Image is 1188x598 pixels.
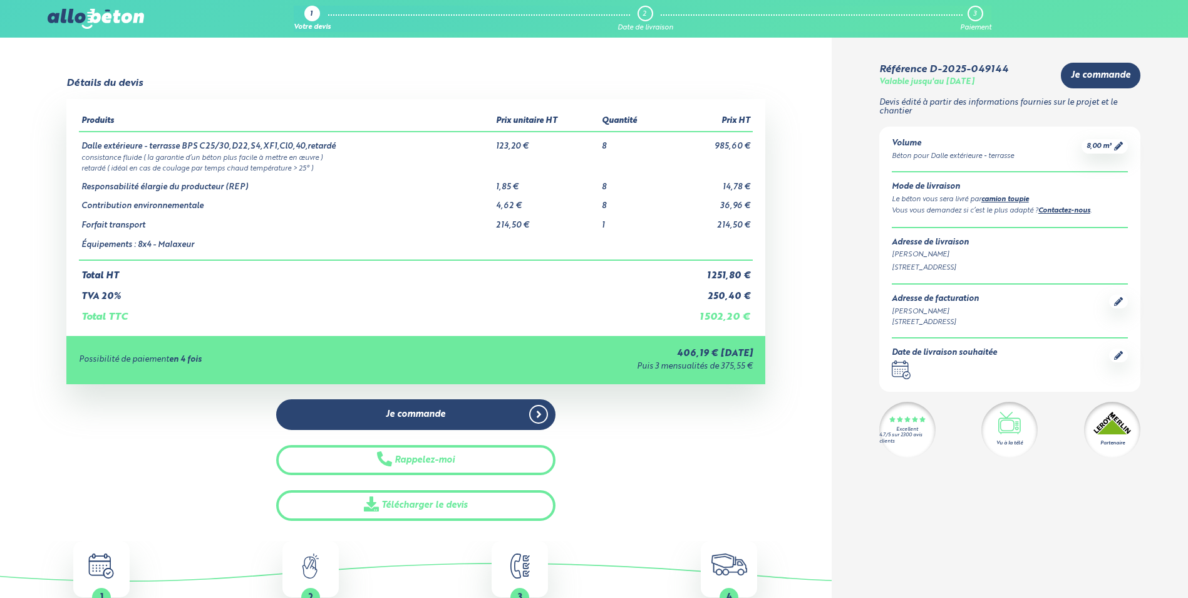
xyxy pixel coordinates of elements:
div: Paiement [960,24,991,32]
a: camion toupie [981,196,1029,203]
div: 1 [310,11,312,19]
div: [STREET_ADDRESS] [892,263,1128,273]
td: TVA 20% [79,281,663,302]
div: Vous vous demandez si c’est le plus adapté ? . [892,206,1128,217]
div: Le béton vous sera livré par [892,194,1128,206]
td: Total HT [79,260,663,281]
td: 8 [599,132,663,152]
div: Volume [892,139,1014,149]
td: Contribution environnementale [79,192,493,211]
div: Valable jusqu'au [DATE] [879,78,974,87]
td: Équipements : 8x4 - Malaxeur [79,231,493,261]
td: retardé ( idéal en cas de coulage par temps chaud température > 25° ) [79,162,752,173]
div: 4.7/5 sur 2300 avis clients [879,433,936,444]
td: Responsabilité élargie du producteur (REP) [79,173,493,192]
img: truck.c7a9816ed8b9b1312949.png [711,553,747,575]
td: 14,78 € [663,173,752,192]
th: Quantité [599,112,663,132]
td: 250,40 € [663,281,752,302]
div: Adresse de facturation [892,295,979,304]
strong: en 4 fois [169,355,202,364]
div: Partenaire [1100,439,1125,447]
td: 214,50 € [493,211,599,231]
div: Béton pour Dalle extérieure - terrasse [892,151,1014,162]
a: Télécharger le devis [276,490,555,521]
a: Contactez-nous [1038,207,1090,214]
td: 4,62 € [493,192,599,211]
div: Possibilité de paiement [79,355,425,365]
div: Adresse de livraison [892,238,1128,248]
div: [PERSON_NAME] [892,249,1128,260]
div: [STREET_ADDRESS] [892,317,979,328]
td: 1,85 € [493,173,599,192]
td: 123,20 € [493,132,599,152]
div: 3 [973,10,976,18]
td: Forfait transport [79,211,493,231]
td: 214,50 € [663,211,752,231]
th: Prix unitaire HT [493,112,599,132]
div: [PERSON_NAME] [892,307,979,317]
a: Je commande [1061,63,1140,88]
td: Total TTC [79,302,663,323]
td: 36,96 € [663,192,752,211]
div: Date de livraison [617,24,673,32]
td: 1 251,80 € [663,260,752,281]
th: Produits [79,112,493,132]
div: Excellent [896,427,918,433]
a: Je commande [276,399,555,430]
a: 1 Votre devis [294,6,331,32]
td: 1 [599,211,663,231]
img: allobéton [48,9,144,29]
a: 3 Paiement [960,6,991,32]
div: Détails du devis [66,78,143,89]
td: 985,60 € [663,132,752,152]
div: Votre devis [294,24,331,32]
button: Rappelez-moi [276,445,555,476]
div: Puis 3 mensualités de 375,55 € [425,362,752,372]
td: Dalle extérieure - terrasse BPS C25/30,D22,S4,XF1,Cl0,40,retardé [79,132,493,152]
p: Devis édité à partir des informations fournies sur le projet et le chantier [879,98,1140,117]
span: Je commande [386,409,445,420]
div: 2 [643,10,646,18]
a: 2 Date de livraison [617,6,673,32]
td: consistance fluide ( la garantie d’un béton plus facile à mettre en œuvre ) [79,152,752,162]
td: 1 502,20 € [663,302,752,323]
td: 8 [599,173,663,192]
div: Mode de livraison [892,182,1128,192]
div: 406,19 € [DATE] [425,349,752,359]
div: Vu à la télé [996,439,1023,447]
th: Prix HT [663,112,752,132]
div: Date de livraison souhaitée [892,349,997,358]
td: 8 [599,192,663,211]
div: Référence D-2025-049144 [879,64,1008,75]
iframe: Help widget launcher [1077,549,1174,584]
span: Je commande [1071,70,1130,81]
